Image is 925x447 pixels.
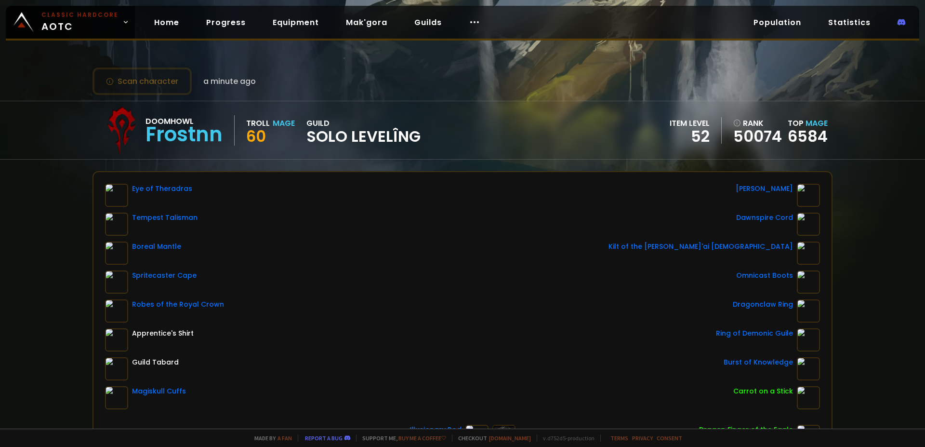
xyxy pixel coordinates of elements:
[398,434,446,442] a: Buy me a coffee
[105,213,128,236] img: item-18317
[132,299,224,310] div: Robes of the Royal Crown
[797,299,820,323] img: item-10710
[699,425,793,435] div: Dragon Finger of the Eagle
[356,434,446,442] span: Support me,
[105,357,128,380] img: item-5976
[820,13,878,32] a: Statistics
[145,127,223,142] div: Frostnn
[277,434,292,442] a: a fan
[132,213,198,223] div: Tempest Talisman
[797,386,820,409] img: item-11122
[452,434,531,442] span: Checkout
[736,213,793,223] div: Dawnspire Cord
[105,184,128,207] img: item-17715
[41,11,119,19] small: Classic Hardcore
[632,434,653,442] a: Privacy
[537,434,595,442] span: v. d752d5 - production
[132,242,181,252] div: Boreal Mantle
[407,13,449,32] a: Guilds
[736,184,793,194] div: [PERSON_NAME]
[273,117,295,129] div: Mage
[6,6,135,39] a: Classic HardcoreAOTC
[145,115,223,127] div: Doomhowl
[249,434,292,442] span: Made by
[105,299,128,323] img: item-11924
[105,242,128,265] img: item-11782
[736,271,793,281] div: Omnicast Boots
[797,184,820,207] img: item-18083
[733,299,793,310] div: Dragonclaw Ring
[489,434,531,442] a: [DOMAIN_NAME]
[657,434,682,442] a: Consent
[132,328,194,339] div: Apprentice's Shirt
[788,117,828,129] div: Top
[92,68,192,95] button: Scan character
[105,386,128,409] img: item-13107
[733,117,782,129] div: rank
[265,13,327,32] a: Equipment
[797,271,820,294] img: item-11822
[733,386,793,396] div: Carrot on a Stick
[246,125,266,147] span: 60
[132,271,197,281] div: Spritecaster Cape
[410,425,462,435] div: Illusionary Rod
[132,357,179,367] div: Guild Tabard
[146,13,187,32] a: Home
[797,328,820,352] img: item-18314
[797,357,820,380] img: item-11832
[670,129,710,144] div: 52
[610,434,628,442] a: Terms
[733,129,782,144] a: 50074
[797,213,820,236] img: item-12466
[41,11,119,34] span: AOTC
[746,13,809,32] a: Population
[608,242,793,252] div: Kilt of the [PERSON_NAME]'ai [DEMOGRAPHIC_DATA]
[670,117,710,129] div: item level
[806,118,828,129] span: Mage
[716,328,793,339] div: Ring of Demonic Guile
[797,242,820,265] img: item-10807
[203,75,256,87] span: a minute ago
[132,386,186,396] div: Magiskull Cuffs
[105,271,128,294] img: item-11623
[132,184,192,194] div: Eye of Theradras
[246,117,270,129] div: Troll
[338,13,395,32] a: Mak'gora
[105,328,128,352] img: item-6096
[198,13,253,32] a: Progress
[788,125,828,147] a: 6584
[306,117,421,144] div: guild
[305,434,343,442] a: Report a bug
[724,357,793,367] div: Burst of Knowledge
[306,129,421,144] span: Solo Levelîng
